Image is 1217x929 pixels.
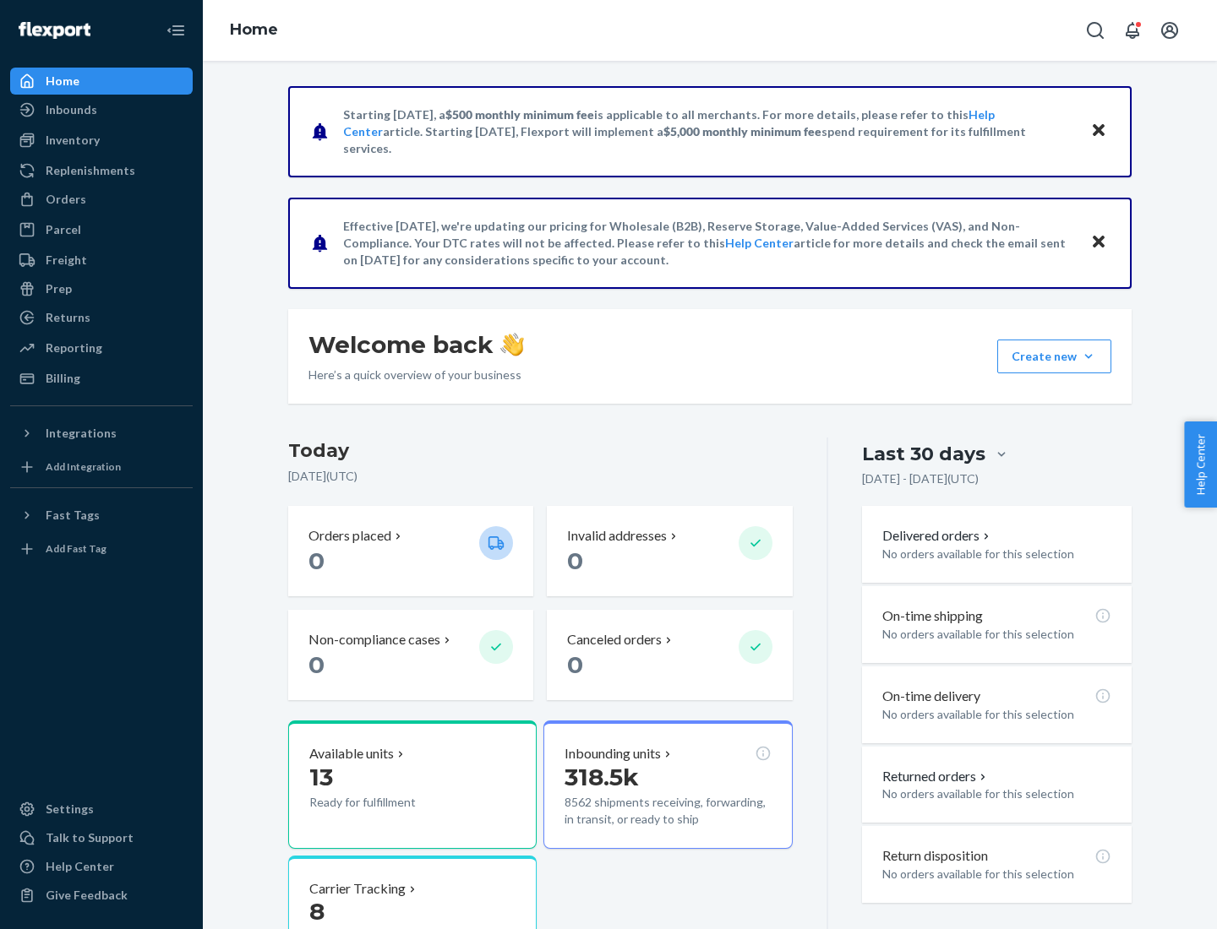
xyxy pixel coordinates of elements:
[288,468,793,485] p: [DATE] ( UTC )
[882,546,1111,562] p: No orders available for this selection
[46,858,114,875] div: Help Center
[309,744,394,763] p: Available units
[882,687,980,706] p: On-time delivery
[10,334,193,361] a: Reporting
[567,546,583,575] span: 0
[216,6,292,55] ol: breadcrumbs
[308,526,391,546] p: Orders placed
[46,425,117,442] div: Integrations
[46,829,134,846] div: Talk to Support
[10,304,193,331] a: Returns
[10,853,193,880] a: Help Center
[46,507,100,524] div: Fast Tags
[565,763,639,791] span: 318.5k
[663,124,821,139] span: $5,000 monthly minimum fee
[308,367,524,383] p: Here’s a quick overview of your business
[309,897,325,926] span: 8
[500,333,524,356] img: hand-wave emoji
[882,866,1111,883] p: No orders available for this selection
[46,132,100,149] div: Inventory
[46,887,128,904] div: Give Feedback
[10,96,193,123] a: Inbounds
[46,340,102,356] div: Reporting
[10,420,193,447] button: Integrations
[10,535,193,562] a: Add Fast Tag
[10,882,193,909] button: Give Feedback
[1153,14,1187,47] button: Open account menu
[862,441,985,467] div: Last 30 days
[10,824,193,851] a: Talk to Support
[159,14,193,47] button: Close Navigation
[547,506,792,596] button: Invalid addresses 0
[308,650,325,679] span: 0
[882,785,1111,802] p: No orders available for this selection
[46,191,86,208] div: Orders
[445,107,594,122] span: $500 monthly minimum fee
[288,720,537,849] button: Available units13Ready for fulfillment
[882,706,1111,723] p: No orders available for this selection
[10,365,193,392] a: Billing
[10,275,193,302] a: Prep
[308,546,325,575] span: 0
[565,744,661,763] p: Inbounding units
[10,454,193,481] a: Add Integration
[567,630,662,649] p: Canceled orders
[230,20,278,39] a: Home
[10,186,193,213] a: Orders
[288,437,793,465] h3: Today
[288,610,533,700] button: Non-compliance cases 0
[1088,119,1110,144] button: Close
[309,794,466,811] p: Ready for fulfillment
[46,101,97,118] div: Inbounds
[308,329,524,360] h1: Welcome back
[309,879,406,899] p: Carrier Tracking
[882,846,988,866] p: Return disposition
[308,630,440,649] p: Non-compliance cases
[19,22,90,39] img: Flexport logo
[567,526,667,546] p: Invalid addresses
[882,767,990,786] button: Returned orders
[1088,231,1110,255] button: Close
[343,106,1074,157] p: Starting [DATE], a is applicable to all merchants. For more details, please refer to this article...
[1184,421,1217,508] button: Help Center
[547,610,792,700] button: Canceled orders 0
[309,763,333,791] span: 13
[565,794,771,828] p: 8562 shipments receiving, forwarding, in transit, or ready to ship
[862,470,979,487] p: [DATE] - [DATE] ( UTC )
[997,340,1111,373] button: Create new
[10,127,193,154] a: Inventory
[1116,14,1149,47] button: Open notifications
[10,216,193,243] a: Parcel
[882,526,993,546] button: Delivered orders
[46,221,81,238] div: Parcel
[10,502,193,529] button: Fast Tags
[725,236,794,250] a: Help Center
[46,73,79,90] div: Home
[10,68,193,95] a: Home
[10,796,193,823] a: Settings
[46,459,121,474] div: Add Integration
[46,309,90,326] div: Returns
[46,280,72,297] div: Prep
[46,252,87,269] div: Freight
[46,541,106,556] div: Add Fast Tag
[1078,14,1112,47] button: Open Search Box
[46,370,80,387] div: Billing
[288,506,533,596] button: Orders placed 0
[10,247,193,274] a: Freight
[882,626,1111,643] p: No orders available for this selection
[10,157,193,184] a: Replenishments
[882,606,983,626] p: On-time shipping
[46,801,94,818] div: Settings
[46,162,135,179] div: Replenishments
[567,650,583,679] span: 0
[543,720,792,849] button: Inbounding units318.5k8562 shipments receiving, forwarding, in transit, or ready to ship
[343,218,1074,269] p: Effective [DATE], we're updating our pricing for Wholesale (B2B), Reserve Storage, Value-Added Se...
